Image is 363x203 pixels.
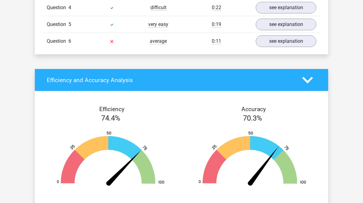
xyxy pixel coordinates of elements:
[243,114,262,122] span: 70.3%
[256,2,316,13] a: see explanation
[68,5,71,10] span: 4
[212,21,221,27] span: 0:19
[68,38,71,44] span: 6
[47,77,293,84] h4: Efficiency and Accuracy Analysis
[150,38,167,44] span: average
[49,131,172,188] img: 74.2161dc2803b4.png
[212,38,221,44] span: 0:11
[212,5,221,11] span: 0:22
[256,19,316,30] a: see explanation
[47,4,68,11] span: Question
[47,38,68,45] span: Question
[256,35,316,47] a: see explanation
[47,106,177,113] h4: Efficiency
[189,106,319,113] h4: Accuracy
[47,21,68,28] span: Question
[148,21,168,27] span: very easy
[68,21,71,27] span: 5
[150,5,167,11] span: difficult
[101,114,120,122] span: 74.4%
[191,131,314,188] img: 70.70fe67b65bcd.png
